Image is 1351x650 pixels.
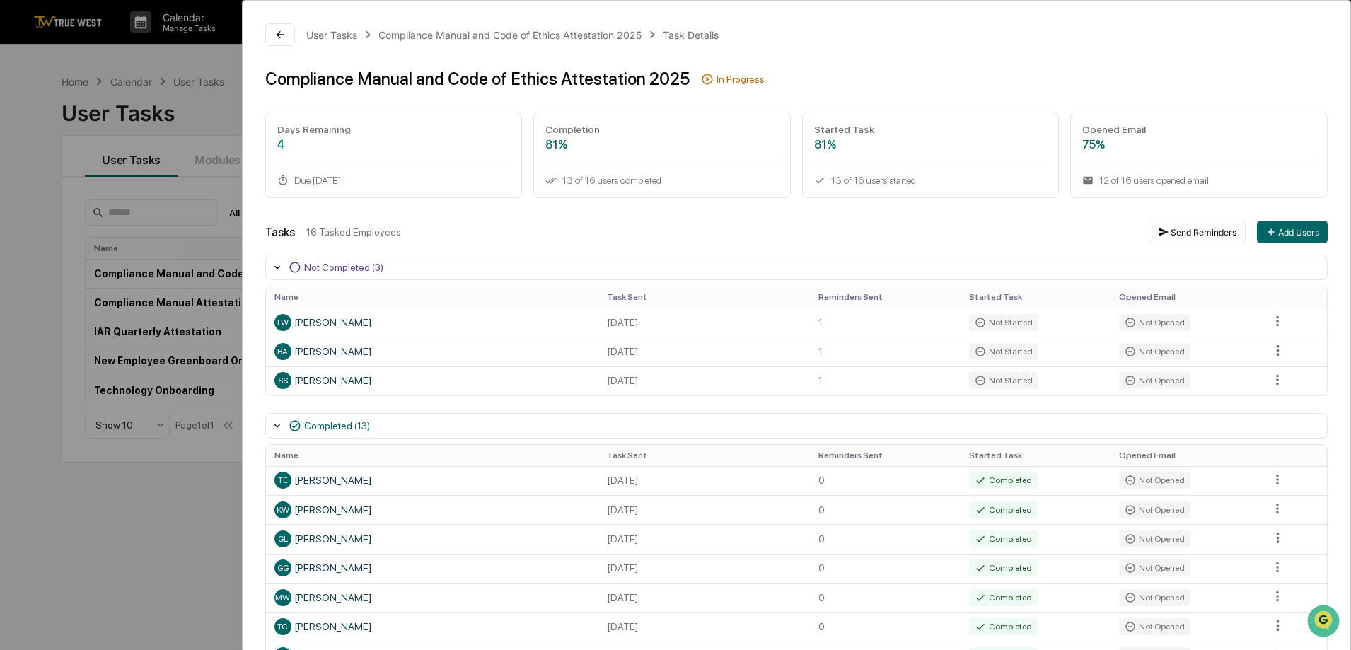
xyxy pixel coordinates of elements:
[810,466,961,495] td: 0
[274,501,590,518] div: [PERSON_NAME]
[598,308,810,337] td: [DATE]
[810,612,961,641] td: 0
[277,124,511,135] div: Days Remaining
[1119,530,1190,547] div: Not Opened
[274,472,590,489] div: [PERSON_NAME]
[266,445,598,466] th: Name
[1082,138,1316,151] div: 75%
[277,563,289,573] span: GG
[1119,618,1190,635] div: Not Opened
[810,495,961,524] td: 0
[969,530,1038,547] div: Completed
[814,175,1048,186] div: 13 of 16 users started
[598,445,810,466] th: Task Sent
[1082,124,1316,135] div: Opened Email
[48,108,232,122] div: Start new chat
[274,589,590,606] div: [PERSON_NAME]
[969,559,1038,576] div: Completed
[48,122,179,134] div: We're available if you need us!
[969,343,1038,360] div: Not Started
[1111,286,1261,308] th: Opened Email
[8,199,95,225] a: 🔎Data Lookup
[1111,445,1261,466] th: Opened Email
[28,205,89,219] span: Data Lookup
[969,501,1038,518] div: Completed
[1149,221,1246,243] button: Send Reminders
[969,372,1038,389] div: Not Started
[378,29,642,41] div: Compliance Manual and Code of Ethics Attestation 2025
[598,612,810,641] td: [DATE]
[598,554,810,583] td: [DATE]
[598,366,810,395] td: [DATE]
[598,495,810,524] td: [DATE]
[1119,314,1190,331] div: Not Opened
[814,124,1048,135] div: Started Task
[1082,175,1316,186] div: 12 of 16 users opened email
[277,138,511,151] div: 4
[969,314,1038,331] div: Not Started
[117,178,175,192] span: Attestations
[598,466,810,495] td: [DATE]
[304,262,383,273] div: Not Completed (3)
[277,505,289,515] span: KW
[37,64,233,79] input: Clear
[306,226,1137,238] div: 16 Tasked Employees
[278,534,288,544] span: GL
[304,420,370,431] div: Completed (13)
[274,372,590,389] div: [PERSON_NAME]
[810,524,961,553] td: 0
[545,124,779,135] div: Completion
[274,530,590,547] div: [PERSON_NAME]
[545,138,779,151] div: 81%
[545,175,779,186] div: 13 of 16 users completed
[278,475,288,485] span: TE
[1306,603,1344,642] iframe: Open customer support
[810,337,961,366] td: 1
[274,559,590,576] div: [PERSON_NAME]
[14,30,257,52] p: How can we help?
[598,337,810,366] td: [DATE]
[28,178,91,192] span: Preclearance
[1119,559,1190,576] div: Not Opened
[969,472,1038,489] div: Completed
[275,593,290,603] span: MW
[810,366,961,395] td: 1
[278,376,288,385] span: SS
[277,318,289,327] span: LW
[961,286,1111,308] th: Started Task
[810,308,961,337] td: 1
[598,583,810,612] td: [DATE]
[1257,221,1328,243] button: Add Users
[1119,372,1190,389] div: Not Opened
[810,554,961,583] td: 0
[598,286,810,308] th: Task Sent
[717,74,765,85] div: In Progress
[663,29,719,41] div: Task Details
[97,173,181,198] a: 🗄️Attestations
[1119,501,1190,518] div: Not Opened
[8,173,97,198] a: 🖐️Preclearance
[598,524,810,553] td: [DATE]
[274,314,590,331] div: [PERSON_NAME]
[961,445,1111,466] th: Started Task
[103,180,114,191] div: 🗄️
[141,240,171,250] span: Pylon
[810,583,961,612] td: 0
[265,226,295,239] div: Tasks
[277,347,288,356] span: BA
[306,29,357,41] div: User Tasks
[14,207,25,218] div: 🔎
[277,175,511,186] div: Due [DATE]
[14,180,25,191] div: 🖐️
[100,239,171,250] a: Powered byPylon
[14,108,40,134] img: 1746055101610-c473b297-6a78-478c-a979-82029cc54cd1
[1119,589,1190,606] div: Not Opened
[274,343,590,360] div: [PERSON_NAME]
[277,622,288,632] span: TC
[274,618,590,635] div: [PERSON_NAME]
[1119,343,1190,360] div: Not Opened
[266,286,598,308] th: Name
[240,112,257,129] button: Start new chat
